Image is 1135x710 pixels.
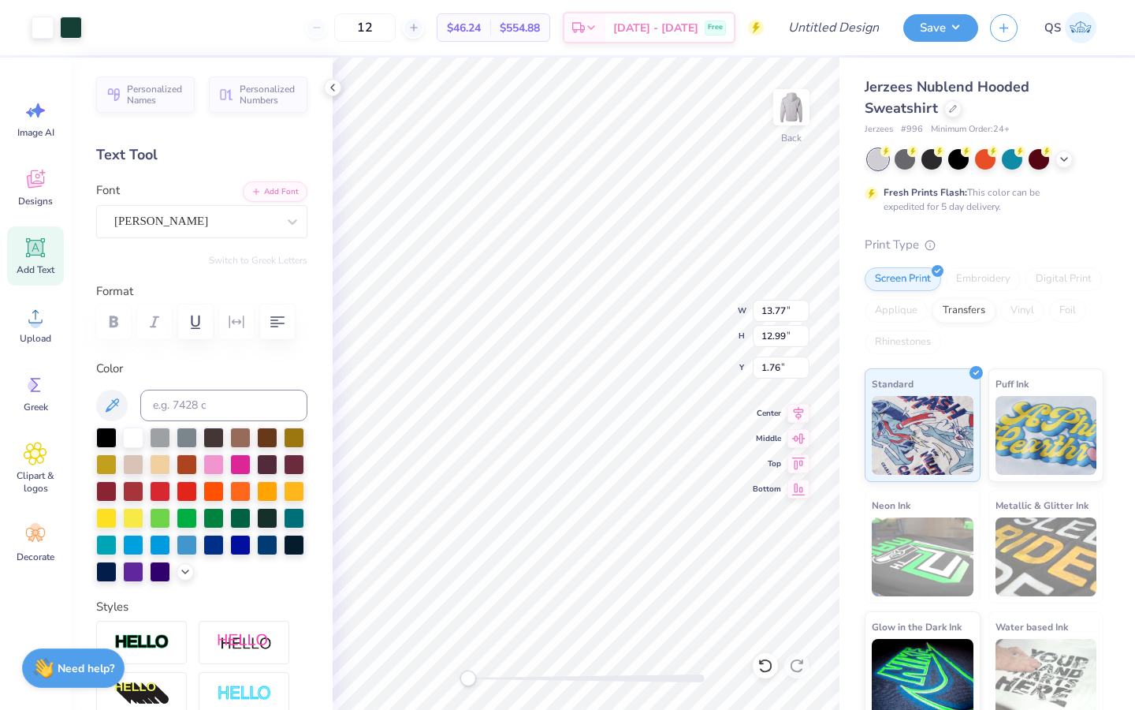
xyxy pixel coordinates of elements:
img: Puff Ink [995,396,1097,475]
span: Upload [20,332,51,345]
span: Image AI [17,126,54,139]
span: Puff Ink [995,376,1029,392]
div: Screen Print [865,267,941,291]
span: Jerzees Nublend Hooded Sweatshirt [865,77,1029,118]
div: Applique [865,299,928,323]
span: Personalized Numbers [240,84,298,106]
div: This color can be expedited for 5 day delivery. [884,185,1077,214]
button: Save [903,14,978,42]
span: Bottom [753,483,781,495]
span: # 996 [901,123,923,136]
input: Untitled Design [776,12,891,43]
button: Switch to Greek Letters [209,254,307,267]
button: Add Font [243,181,307,202]
img: Negative Space [217,685,272,703]
img: Neon Ink [872,518,973,596]
input: e.g. 7428 c [140,390,307,421]
span: Decorate [17,551,54,563]
div: Print Type [865,236,1103,254]
span: Greek [24,401,48,413]
strong: Fresh Prints Flash: [884,186,967,199]
div: Transfers [932,299,995,323]
div: Vinyl [1000,299,1044,323]
div: Text Tool [96,144,307,166]
img: Shadow [217,633,272,652]
span: $46.24 [447,20,481,36]
div: Foil [1049,299,1086,323]
button: Personalized Numbers [209,77,307,113]
div: Embroidery [946,267,1021,291]
span: Designs [18,195,53,207]
label: Format [96,282,307,301]
span: QS [1044,19,1061,37]
a: QS [1037,12,1103,43]
img: Back [776,92,807,123]
span: Minimum Order: 24 + [931,123,1010,136]
span: Jerzees [865,123,893,136]
img: Metallic & Glitter Ink [995,518,1097,596]
span: Metallic & Glitter Ink [995,497,1088,514]
span: Water based Ink [995,618,1068,635]
label: Color [96,360,307,378]
span: Personalized Names [127,84,185,106]
span: Center [753,407,781,420]
span: Add Text [17,263,54,276]
div: Accessibility label [460,671,476,686]
span: [DATE] - [DATE] [613,20,698,36]
span: Middle [753,432,781,445]
img: 3D Illusion [114,682,169,707]
input: – – [334,13,396,42]
span: Clipart & logos [9,469,61,495]
div: Rhinestones [865,331,941,354]
button: Personalized Names [96,77,195,113]
label: Styles [96,598,128,616]
strong: Need help? [58,661,114,676]
span: Standard [872,376,914,392]
span: Top [753,458,781,470]
label: Font [96,181,120,200]
img: Standard [872,396,973,475]
span: $554.88 [500,20,540,36]
img: Stroke [114,633,169,652]
div: Digital Print [1025,267,1102,291]
img: Quentin Swanson [1065,12,1096,43]
span: Neon Ink [872,497,910,514]
span: Free [708,22,723,33]
div: Back [781,131,802,145]
span: Glow in the Dark Ink [872,618,962,635]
